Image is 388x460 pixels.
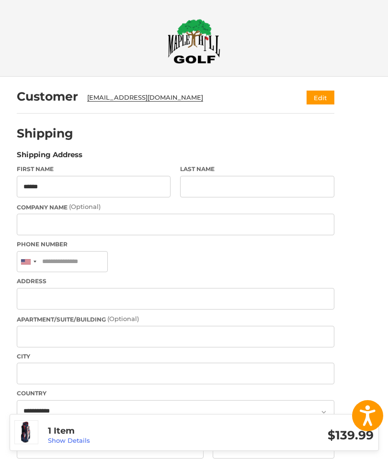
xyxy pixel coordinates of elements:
label: Company Name [17,202,334,212]
label: Phone Number [17,240,334,249]
label: City [17,352,334,361]
h2: Shipping [17,126,73,141]
label: Country [17,389,334,398]
label: Last Name [180,165,334,173]
button: Edit [307,91,334,104]
a: Show Details [48,437,90,444]
h3: $139.99 [211,428,374,443]
legend: Shipping Address [17,149,82,165]
h3: 1 Item [48,425,211,437]
h2: Customer [17,89,78,104]
img: Revelation Commander Cart Bag [15,421,38,444]
label: Apartment/Suite/Building [17,314,334,324]
label: Address [17,277,334,286]
img: Maple Hill Golf [168,19,220,64]
small: (Optional) [107,315,139,322]
div: United States: +1 [17,252,39,272]
label: First Name [17,165,171,173]
small: (Optional) [69,203,101,210]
